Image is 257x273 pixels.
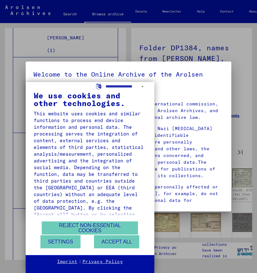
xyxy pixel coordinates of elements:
button: Settings [40,235,81,248]
button: Accept all [94,235,139,248]
a: Privacy Policy [82,259,123,265]
div: We use cookies and other technologies. [34,92,146,107]
button: Reject non-essential cookies [42,221,138,235]
a: Imprint [57,259,77,265]
div: This website uses cookies and similar functions to process end device information and personal da... [34,110,146,258]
